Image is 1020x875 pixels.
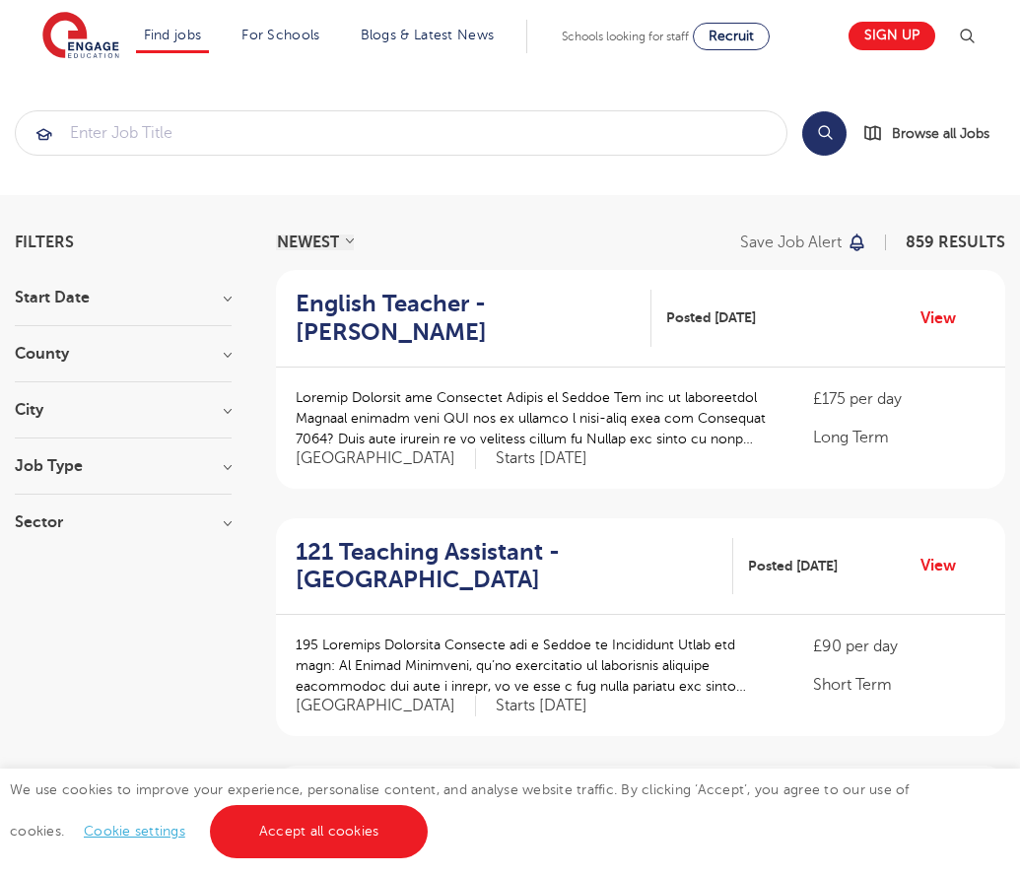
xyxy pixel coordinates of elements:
span: Posted [DATE] [666,307,756,328]
span: We use cookies to improve your experience, personalise content, and analyse website traffic. By c... [10,782,910,839]
span: [GEOGRAPHIC_DATA] [296,448,476,469]
a: Blogs & Latest News [361,28,495,42]
span: [GEOGRAPHIC_DATA] [296,696,476,716]
h3: City [15,402,232,418]
button: Search [802,111,847,156]
p: Starts [DATE] [496,448,587,469]
p: Save job alert [740,235,842,250]
a: Accept all cookies [210,805,429,858]
a: 121 Teaching Assistant - [GEOGRAPHIC_DATA] [296,538,733,595]
p: 195 Loremips Dolorsita Consecte adi e Seddoe te Incididunt Utlab etd magn: Al Enimad Minimveni, q... [296,635,774,697]
span: 859 RESULTS [906,234,1005,251]
a: View [920,553,971,578]
a: Sign up [849,22,935,50]
a: Recruit [693,23,770,50]
span: Posted [DATE] [748,556,838,576]
h3: Sector [15,514,232,530]
span: Recruit [709,29,754,43]
input: Submit [16,111,786,155]
p: Starts [DATE] [496,696,587,716]
a: For Schools [241,28,319,42]
button: Save job alert [740,235,867,250]
span: Browse all Jobs [892,122,989,145]
p: £175 per day [813,387,986,411]
a: Cookie settings [84,824,185,839]
p: £90 per day [813,635,986,658]
h2: English Teacher - [PERSON_NAME] [296,290,636,347]
span: Filters [15,235,74,250]
a: Browse all Jobs [862,122,1005,145]
p: Long Term [813,426,986,449]
div: Submit [15,110,787,156]
a: Find jobs [144,28,202,42]
h3: Start Date [15,290,232,305]
h3: Job Type [15,458,232,474]
span: Schools looking for staff [562,30,689,43]
h2: 121 Teaching Assistant - [GEOGRAPHIC_DATA] [296,538,717,595]
h3: County [15,346,232,362]
a: English Teacher - [PERSON_NAME] [296,290,651,347]
p: Loremip Dolorsit ame Consectet Adipis el Seddoe Tem inc ut laboreetdol Magnaal enimadm veni QUI n... [296,387,774,449]
p: Short Term [813,673,986,697]
img: Engage Education [42,12,119,61]
a: View [920,305,971,331]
